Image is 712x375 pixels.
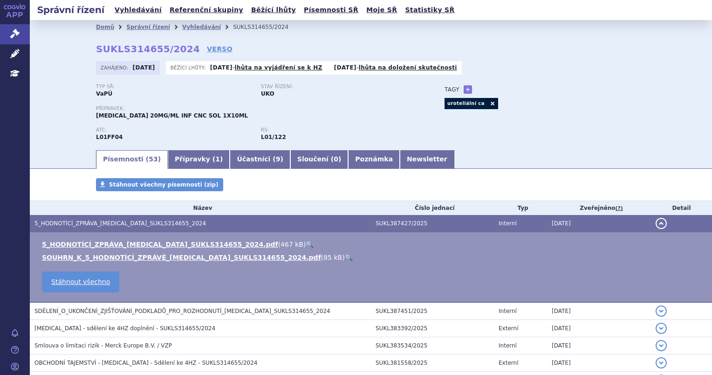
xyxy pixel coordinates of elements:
td: SUKL381558/2025 [371,354,494,372]
span: 9 [276,155,281,163]
li: ( ) [42,253,703,262]
span: Běžící lhůty: [171,64,208,71]
strong: avelumab [261,134,286,140]
th: Číslo jednací [371,201,494,215]
span: 0 [334,155,338,163]
a: lhůta na vyjádření se k HZ [235,64,322,71]
th: Zveřejněno [547,201,651,215]
button: detail [656,323,667,334]
td: SUKL387451/2025 [371,302,494,320]
span: Bavencio - sdělení ke 4HZ doplnění - SUKLS314655/2024 [34,325,215,332]
strong: VaPÚ [96,90,112,97]
th: Typ [494,201,547,215]
a: Stáhnout všechny písemnosti (zip) [96,178,223,191]
p: Stav řízení: [261,84,417,90]
span: Externí [499,360,518,366]
a: + [464,85,472,94]
li: ( ) [42,240,703,249]
td: SUKL387427/2025 [371,215,494,232]
a: Běžící lhůty [248,4,299,16]
button: detail [656,340,667,351]
td: [DATE] [547,302,651,320]
a: Účastníci (9) [230,150,290,169]
strong: [DATE] [133,64,155,71]
abbr: (?) [616,205,623,212]
strong: AVELUMAB [96,134,123,140]
a: SOUHRN_K_5_HODNOTÍCÍ_ZPRÁVĚ_[MEDICAL_DATA]_SUKLS314655_2024.pdf [42,254,321,261]
span: Smlouva o limitaci rizik - Merck Europe B.V. / VZP [34,342,172,349]
p: RS: [261,127,417,133]
h3: Tagy [445,84,459,95]
strong: SUKLS314655/2024 [96,43,200,55]
td: [DATE] [547,215,651,232]
a: Newsletter [400,150,454,169]
a: lhůta na doložení skutečnosti [359,64,457,71]
strong: [DATE] [334,64,356,71]
button: detail [656,218,667,229]
strong: [DATE] [210,64,233,71]
button: detail [656,306,667,317]
a: VERSO [207,44,233,54]
a: Stáhnout všechno [42,271,119,292]
a: Sloučení (0) [290,150,348,169]
strong: UKO [261,90,274,97]
a: Domů [96,24,114,30]
span: 53 [149,155,157,163]
span: Interní [499,308,517,314]
button: detail [656,357,667,368]
a: Přípravky (1) [168,150,230,169]
a: Vyhledávání [112,4,164,16]
p: - [210,64,322,71]
span: Interní [499,342,517,349]
span: 5_HODNOTÍCÍ_ZPRÁVA_BAVENCIO_SUKLS314655_2024 [34,220,206,227]
p: Přípravek: [96,106,426,111]
span: Stáhnout všechny písemnosti (zip) [109,181,219,188]
td: [DATE] [547,354,651,372]
a: Písemnosti SŘ [301,4,361,16]
a: Správní řízení [126,24,170,30]
td: [DATE] [547,337,651,354]
a: Moje SŘ [363,4,400,16]
a: 🔍 [306,241,314,248]
span: OBCHODNÍ TAJEMSTVÍ - Bavencio - Sdělení ke 4HZ - SUKLS314655/2024 [34,360,257,366]
a: Referenční skupiny [167,4,246,16]
a: 5_HODNOTÍCÍ_ZPRÁVA_[MEDICAL_DATA]_SUKLS314655_2024.pdf [42,241,278,248]
span: Externí [499,325,518,332]
span: SDĚLENÍ_O_UKONČENÍ_ZJIŠŤOVÁNÍ_PODKLADŮ_PRO_ROZHODNUTÍ_BAVENCIO_SUKLS314655_2024 [34,308,330,314]
p: Typ SŘ: [96,84,252,90]
li: SUKLS314655/2024 [233,20,301,34]
span: Zahájeno: [101,64,130,71]
a: 🔍 [345,254,353,261]
p: ATC: [96,127,252,133]
span: [MEDICAL_DATA] 20MG/ML INF CNC SOL 1X10ML [96,112,248,119]
th: Detail [651,201,712,215]
p: - [334,64,457,71]
span: 85 kB [323,254,342,261]
a: Statistiky SŘ [402,4,457,16]
a: Písemnosti (53) [96,150,168,169]
td: SUKL383534/2025 [371,337,494,354]
a: Poznámka [348,150,400,169]
span: 1 [215,155,220,163]
span: Interní [499,220,517,227]
th: Název [30,201,371,215]
a: uroteliální ca [445,98,487,109]
td: [DATE] [547,320,651,337]
span: 467 kB [281,241,303,248]
a: Vyhledávání [182,24,221,30]
td: SUKL383392/2025 [371,320,494,337]
h2: Správní řízení [30,3,112,16]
